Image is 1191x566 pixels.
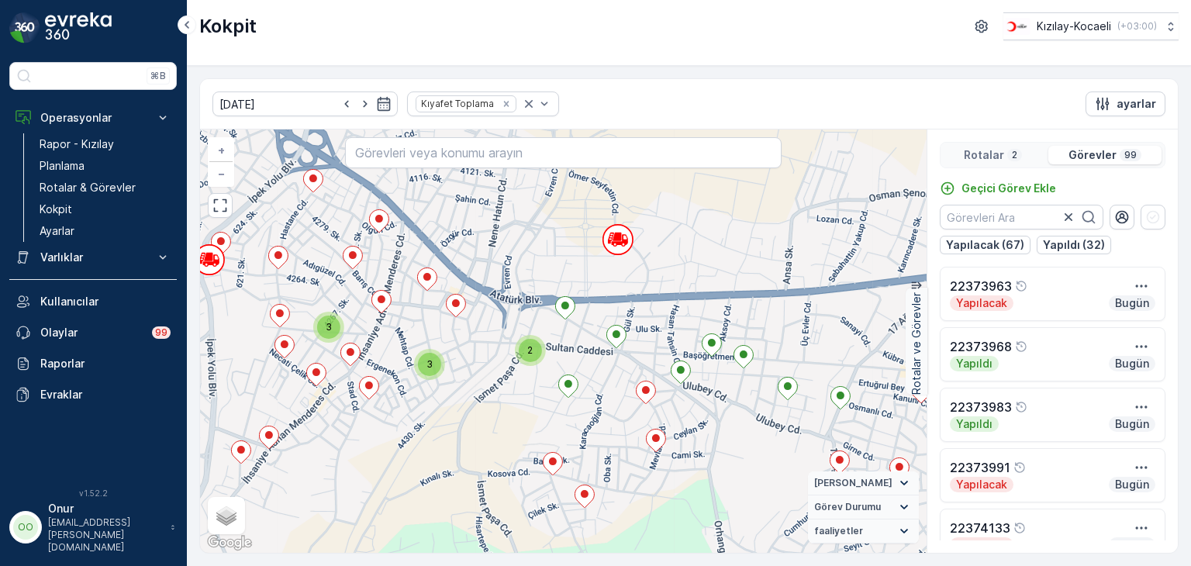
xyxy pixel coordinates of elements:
[950,398,1012,416] p: 22373983
[9,242,177,273] button: Varlıklar
[1015,280,1027,292] div: Yardım Araç İkonu
[1123,149,1138,161] p: 99
[40,180,136,195] p: Rotalar & Görevler
[40,356,171,371] p: Raporlar
[940,181,1056,196] a: Geçici Görev Ekle
[498,98,515,110] div: Remove Kıyafet Toplama
[218,167,226,180] span: −
[515,335,546,366] div: 2
[909,292,924,395] p: Rotalar ve Görevler
[9,102,177,133] button: Operasyonlar
[416,96,496,111] div: Kıyafet Toplama
[950,519,1010,537] p: 22374133
[40,202,72,217] p: Kokpit
[199,14,257,39] p: Kokpit
[326,321,332,333] span: 3
[45,12,112,43] img: logo_dark-DEwI_e13.png
[1037,236,1111,254] button: Yapıldı (32)
[313,312,344,343] div: 3
[1113,416,1151,432] p: Bugün
[9,286,177,317] a: Kullanıcılar
[961,181,1056,196] p: Geçici Görev Ekle
[527,344,533,356] span: 2
[955,356,994,371] p: Yapıldı
[808,519,919,544] summary: faaliyetler
[13,515,38,540] div: OO
[40,250,146,265] p: Varlıklar
[1043,237,1105,253] p: Yapıldı (32)
[950,458,1010,477] p: 22373991
[814,477,892,489] span: [PERSON_NAME]
[212,91,398,116] input: dd/mm/yyyy
[209,162,233,185] a: Uzaklaştır
[950,277,1012,295] p: 22373963
[33,220,177,242] a: Ayarlar
[955,537,1009,553] p: Yapılacak
[40,223,74,239] p: Ayarlar
[955,416,994,432] p: Yapıldı
[218,143,225,157] span: +
[1117,20,1157,33] p: ( +03:00 )
[40,136,114,152] p: Rapor - Kızılay
[414,349,445,380] div: 3
[9,348,177,379] a: Raporlar
[814,525,863,537] span: faaliyetler
[808,471,919,495] summary: [PERSON_NAME]
[955,295,1009,311] p: Yapılacak
[48,516,163,554] p: [EMAIL_ADDRESS][PERSON_NAME][DOMAIN_NAME]
[808,495,919,519] summary: Görev Durumu
[1013,461,1026,474] div: Yardım Araç İkonu
[9,379,177,410] a: Evraklar
[940,205,1103,230] input: Görevleri Ara
[940,236,1030,254] button: Yapılacak (67)
[1003,18,1030,35] img: k%C4%B1z%C4%B1lay_0jL9uU1.png
[40,387,171,402] p: Evraklar
[9,317,177,348] a: Olaylar99
[1010,149,1019,161] p: 2
[9,12,40,43] img: logo
[209,499,243,533] a: Layers
[426,358,433,370] span: 3
[150,70,166,82] p: ⌘B
[1113,537,1151,553] p: Bugün
[946,237,1024,253] p: Yapılacak (67)
[40,325,143,340] p: Olaylar
[1117,96,1156,112] p: ayarlar
[155,326,167,339] p: 99
[48,501,163,516] p: Onur
[40,110,146,126] p: Operasyonlar
[33,155,177,177] a: Planlama
[1068,147,1117,163] p: Görevler
[204,533,255,553] a: Bu bölgeyi Google Haritalar'da açın (yeni pencerede açılır)
[40,158,85,174] p: Planlama
[1113,356,1151,371] p: Bugün
[204,533,255,553] img: Google
[1013,522,1026,534] div: Yardım Araç İkonu
[33,198,177,220] a: Kokpit
[33,177,177,198] a: Rotalar & Görevler
[814,501,881,513] span: Görev Durumu
[1015,340,1027,353] div: Yardım Araç İkonu
[1086,91,1165,116] button: ayarlar
[9,501,177,554] button: OOOnur[EMAIL_ADDRESS][PERSON_NAME][DOMAIN_NAME]
[33,133,177,155] a: Rapor - Kızılay
[40,294,171,309] p: Kullanıcılar
[1113,295,1151,311] p: Bugün
[1003,12,1179,40] button: Kızılay-Kocaeli(+03:00)
[1015,401,1027,413] div: Yardım Araç İkonu
[209,139,233,162] a: Yakınlaştır
[950,337,1012,356] p: 22373968
[9,488,177,498] span: v 1.52.2
[1113,477,1151,492] p: Bugün
[964,147,1004,163] p: Rotalar
[955,477,1009,492] p: Yapılacak
[345,137,781,168] input: Görevleri veya konumu arayın
[1037,19,1111,34] p: Kızılay-Kocaeli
